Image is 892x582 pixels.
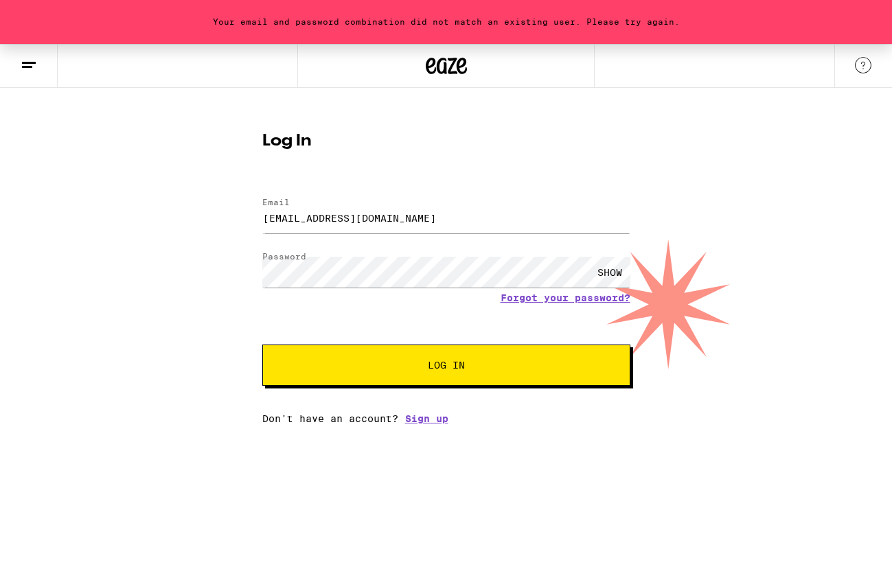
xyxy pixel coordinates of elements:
[589,257,630,288] div: SHOW
[428,360,465,370] span: Log In
[262,133,630,150] h1: Log In
[262,345,630,386] button: Log In
[405,413,448,424] a: Sign up
[262,252,306,261] label: Password
[262,413,630,424] div: Don't have an account?
[501,292,630,303] a: Forgot your password?
[262,198,290,207] label: Email
[8,10,99,21] span: Hi. Need any help?
[262,202,630,233] input: Email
